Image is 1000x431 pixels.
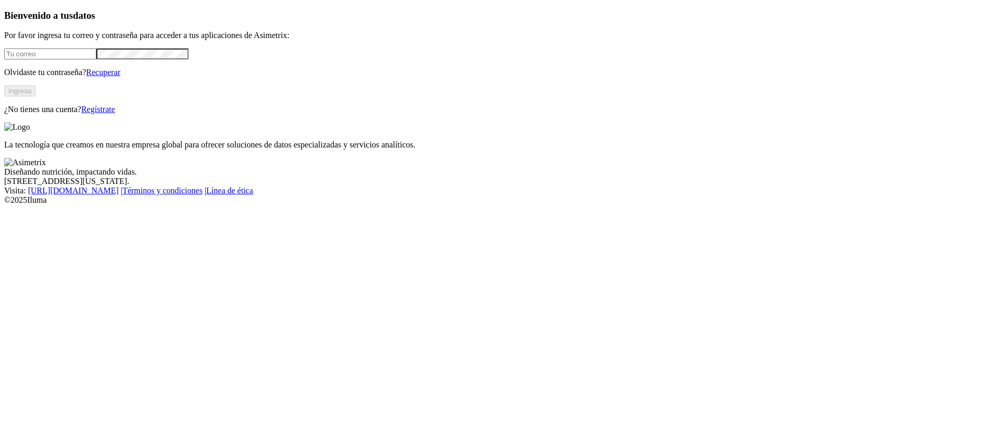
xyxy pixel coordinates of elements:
[28,186,119,195] a: [URL][DOMAIN_NAME]
[206,186,253,195] a: Línea de ética
[4,140,996,150] p: La tecnología que creamos en nuestra empresa global para ofrecer soluciones de datos especializad...
[4,167,996,177] div: Diseñando nutrición, impactando vidas.
[4,10,996,21] h3: Bienvenido a tus
[4,158,46,167] img: Asimetrix
[4,85,35,96] button: Ingresa
[86,68,120,77] a: Recuperar
[4,105,996,114] p: ¿No tienes una cuenta?
[4,177,996,186] div: [STREET_ADDRESS][US_STATE].
[122,186,203,195] a: Términos y condiciones
[4,68,996,77] p: Olvidaste tu contraseña?
[4,122,30,132] img: Logo
[73,10,95,21] span: datos
[4,195,996,205] div: © 2025 Iluma
[4,31,996,40] p: Por favor ingresa tu correo y contraseña para acceder a tus aplicaciones de Asimetrix:
[81,105,115,114] a: Regístrate
[4,186,996,195] div: Visita : | |
[4,48,96,59] input: Tu correo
